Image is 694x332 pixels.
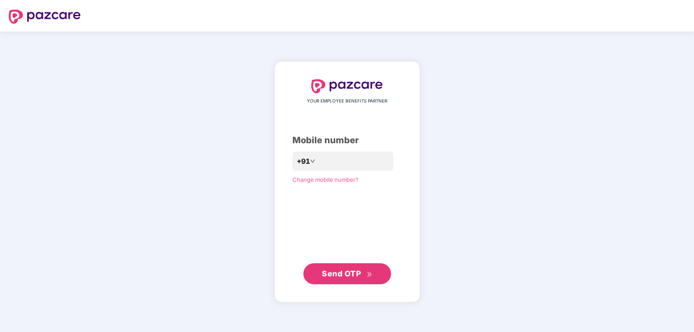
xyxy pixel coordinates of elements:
[292,134,402,147] div: Mobile number
[310,159,315,164] span: down
[303,263,391,284] button: Send OTPdouble-right
[9,10,81,24] img: logo
[307,98,387,105] span: YOUR EMPLOYEE BENEFITS PARTNER
[311,79,383,93] img: logo
[292,176,359,183] a: Change mobile number?
[297,156,310,167] span: +91
[367,272,372,277] span: double-right
[322,269,361,278] span: Send OTP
